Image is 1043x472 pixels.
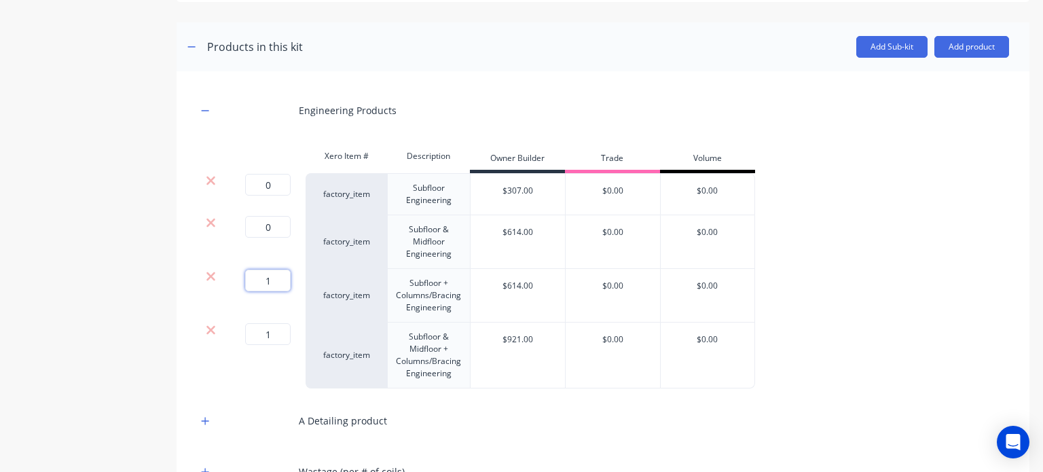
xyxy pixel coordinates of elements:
div: factory_item [306,173,387,215]
div: $0.00 [566,174,660,208]
div: Trade [565,146,660,173]
div: Xero Item # [306,143,387,170]
input: ? [245,323,291,345]
div: $0.00 [661,269,754,303]
div: Description [387,143,470,170]
div: $614.00 [471,269,565,303]
div: factory_item [306,323,387,388]
div: $614.00 [471,215,565,249]
div: Products in this kit [207,39,303,55]
div: $0.00 [566,269,660,303]
input: ? [245,216,291,238]
div: $0.00 [566,323,660,357]
div: $921.00 [471,323,565,357]
input: ? [245,270,291,291]
div: factory_item [306,215,387,269]
div: Open Intercom Messenger [997,426,1029,458]
div: Owner Builder [470,146,565,173]
div: factory_item [306,269,387,323]
button: Add Sub-kit [856,36,928,58]
div: $307.00 [471,174,565,208]
div: $0.00 [566,215,660,249]
div: $0.00 [661,174,754,208]
div: Engineering Products [299,103,397,117]
div: Subfloor & Midfloor + Columns/Bracing Engineering [385,328,472,382]
div: Subfloor Engineering [393,179,464,209]
div: Subfloor & Midfloor Engineering [393,221,464,263]
div: $0.00 [661,215,754,249]
div: $0.00 [661,323,754,357]
input: ? [245,174,291,196]
div: Volume [660,146,755,173]
button: Add product [934,36,1009,58]
div: A Detailing product [299,414,387,428]
div: Subfloor + Columns/Bracing Engineering [385,274,472,316]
